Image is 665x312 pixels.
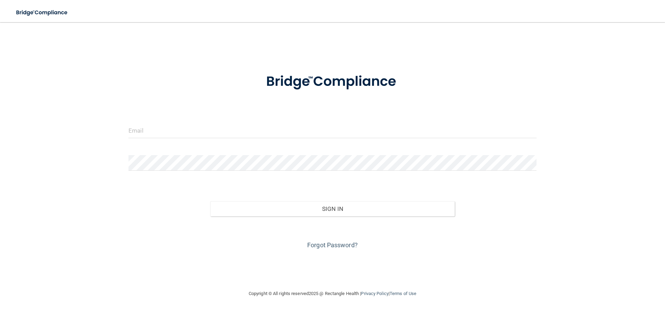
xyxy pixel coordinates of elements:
[10,6,74,20] img: bridge_compliance_login_screen.278c3ca4.svg
[252,64,413,100] img: bridge_compliance_login_screen.278c3ca4.svg
[361,291,388,296] a: Privacy Policy
[128,123,537,138] input: Email
[206,283,459,305] div: Copyright © All rights reserved 2025 @ Rectangle Health | |
[210,201,455,216] button: Sign In
[390,291,416,296] a: Terms of Use
[307,241,358,249] a: Forgot Password?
